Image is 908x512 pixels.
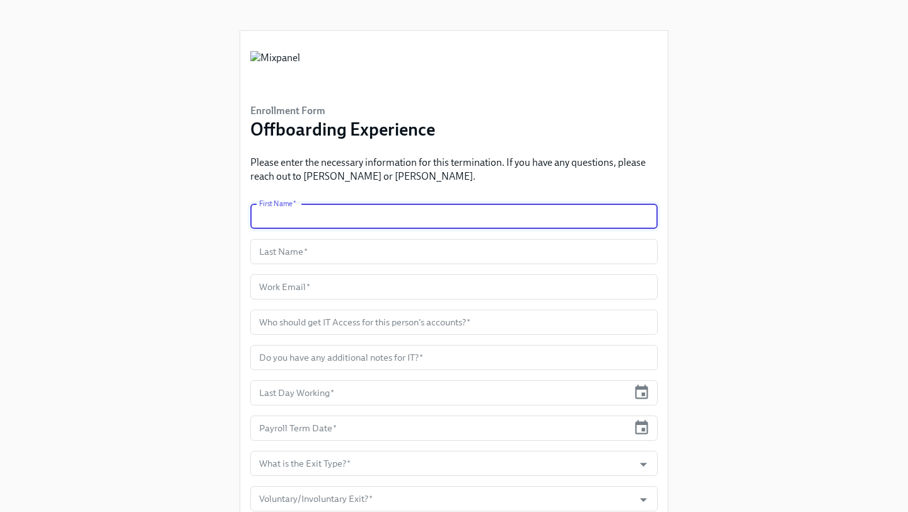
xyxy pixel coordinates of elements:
[250,118,435,141] h3: Offboarding Experience
[250,380,628,405] input: MM/DD/YYYY
[634,490,653,509] button: Open
[250,416,628,441] input: MM/DD/YYYY
[250,156,658,183] p: Please enter the necessary information for this termination. If you have any questions, please re...
[250,51,300,89] img: Mixpanel
[634,455,653,474] button: Open
[250,104,435,118] h6: Enrollment Form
